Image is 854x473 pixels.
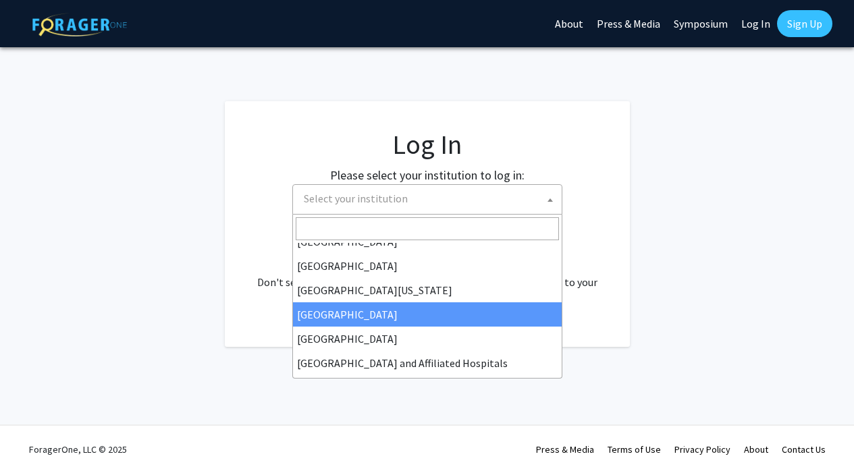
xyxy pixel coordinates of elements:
li: [GEOGRAPHIC_DATA] [293,302,562,327]
a: Terms of Use [608,443,661,455]
li: [GEOGRAPHIC_DATA] [293,375,562,399]
a: Sign Up [777,10,832,37]
li: [GEOGRAPHIC_DATA][US_STATE] [293,278,562,302]
a: Privacy Policy [674,443,730,455]
h1: Log In [252,128,603,161]
li: [GEOGRAPHIC_DATA] and Affiliated Hospitals [293,351,562,375]
a: About [744,443,768,455]
div: ForagerOne, LLC © 2025 [29,426,127,473]
img: ForagerOne Logo [32,13,127,36]
span: Select your institution [304,192,408,205]
li: [GEOGRAPHIC_DATA] [293,254,562,278]
a: Press & Media [536,443,594,455]
input: Search [296,217,559,240]
div: No account? . Don't see your institution? about bringing ForagerOne to your institution. [252,242,603,306]
a: Contact Us [782,443,826,455]
label: Please select your institution to log in: [330,166,525,184]
span: Select your institution [298,185,562,213]
iframe: Chat [10,412,57,463]
span: Select your institution [292,184,562,215]
li: [GEOGRAPHIC_DATA] [293,327,562,351]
